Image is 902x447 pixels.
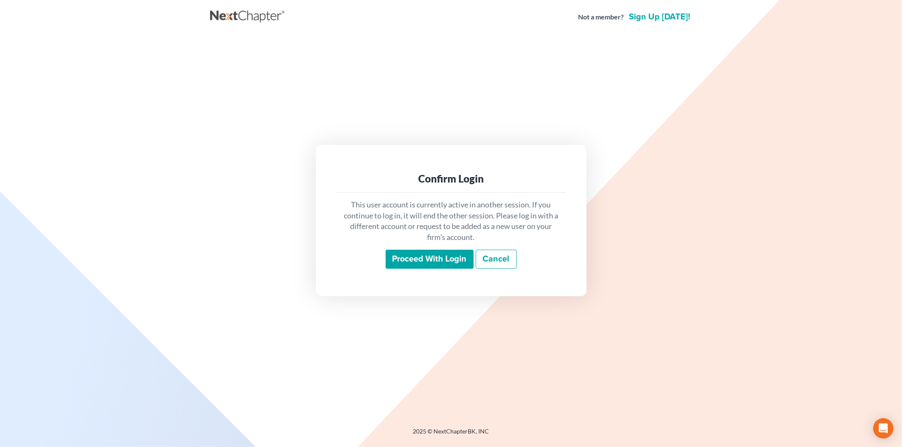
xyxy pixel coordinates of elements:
[386,250,474,269] input: Proceed with login
[343,172,559,185] div: Confirm Login
[343,199,559,243] p: This user account is currently active in another session. If you continue to log in, it will end ...
[210,427,692,442] div: 2025 © NextChapterBK, INC
[476,250,517,269] a: Cancel
[578,12,624,22] strong: Not a member?
[873,418,894,439] div: Open Intercom Messenger
[628,13,692,21] a: Sign up [DATE]!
